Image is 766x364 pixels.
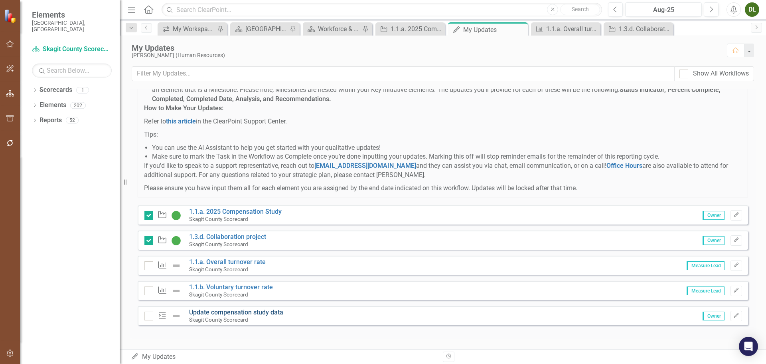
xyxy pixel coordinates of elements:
a: My Workspace [160,24,215,34]
a: Reports [39,116,62,125]
div: 1.3.d. Collaboration project [619,24,671,34]
div: [GEOGRAPHIC_DATA] Page [245,24,288,34]
div: Aug-25 [628,5,699,15]
span: Owner [703,211,725,220]
input: Search ClearPoint... [162,3,602,17]
div: 1.1.a. Overall turnover rate [546,24,598,34]
span: Measure Lead [687,261,725,270]
div: 1.1.a. 2025 Compensation Study [391,24,443,34]
a: Scorecards [39,86,72,95]
a: Office Hours [606,162,642,169]
a: 1.1.b. Voluntary turnover rate [189,283,273,291]
span: Elements [32,10,112,20]
p: Refer to in the ClearPoint Support Center. [144,117,742,126]
input: Search Below... [32,64,112,78]
li: Make sure to mark the Task in the Workflow as Complete once you’re done inputting your updates. M... [152,152,742,161]
input: Filter My Updates... [132,66,675,81]
a: 1.1.a. Overall turnover rate [189,258,266,266]
strong: How to Make Your Updates: [144,104,223,112]
small: Skagit County Scorecard [189,241,248,247]
img: On Target [172,211,181,220]
img: Not Defined [172,286,181,296]
a: [EMAIL_ADDRESS][DOMAIN_NAME] [314,162,416,169]
small: Skagit County Scorecard [189,316,248,323]
img: Not Defined [172,261,181,271]
p: If you'd like to speak to a support representative, reach out to and they can assist you via chat... [144,161,742,180]
div: Show All Workflows [693,69,749,78]
button: Search [560,4,600,15]
span: Owner [703,236,725,245]
a: this article [166,117,196,125]
a: 1.3.d. Collaboration project [606,24,671,34]
small: [GEOGRAPHIC_DATA], [GEOGRAPHIC_DATA] [32,20,112,33]
span: Search [572,6,589,12]
li: : Key Initiatives are elements that you over time. You’ll see this symbol next to an element that... [152,76,742,104]
div: 52 [66,117,79,124]
a: Update compensation study data [189,308,283,316]
small: Skagit County Scorecard [189,266,248,273]
div: 1 [76,87,89,93]
a: Workforce & Culture (KFA 1) Measure Dashboard [305,24,360,34]
button: Aug-25 [625,2,702,17]
p: Please ensure you have input them all for each element you are assigned by the end date indicated... [144,184,742,193]
span: Owner [703,312,725,320]
img: ClearPoint Strategy [4,9,18,23]
div: My Updates [463,25,526,35]
div: My Updates [131,352,437,362]
div: My Updates [132,44,719,52]
small: Skagit County Scorecard [189,291,248,298]
div: My Workspace [173,24,215,34]
a: 1.1.a. 2025 Compensation Study [189,208,282,215]
p: Tips: [144,130,742,139]
a: 1.3.d. Collaboration project [189,233,266,241]
div: 202 [70,102,86,109]
a: Skagit County Scorecard [32,45,112,54]
a: 1.1.a. Overall turnover rate [533,24,598,34]
img: Not Defined [172,311,181,321]
div: [PERSON_NAME] (Human Resources) [132,52,719,58]
li: You can use the AI Assistant to help you get started with your qualitative updates! [152,143,742,153]
div: Workforce & Culture (KFA 1) Measure Dashboard [318,24,360,34]
span: Measure Lead [687,286,725,295]
a: 1.1.a. 2025 Compensation Study [377,24,443,34]
a: [GEOGRAPHIC_DATA] Page [232,24,288,34]
div: Open Intercom Messenger [739,337,758,356]
img: On Target [172,236,181,245]
a: Elements [39,101,66,110]
small: Skagit County Scorecard [189,216,248,222]
button: DL [745,2,759,17]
